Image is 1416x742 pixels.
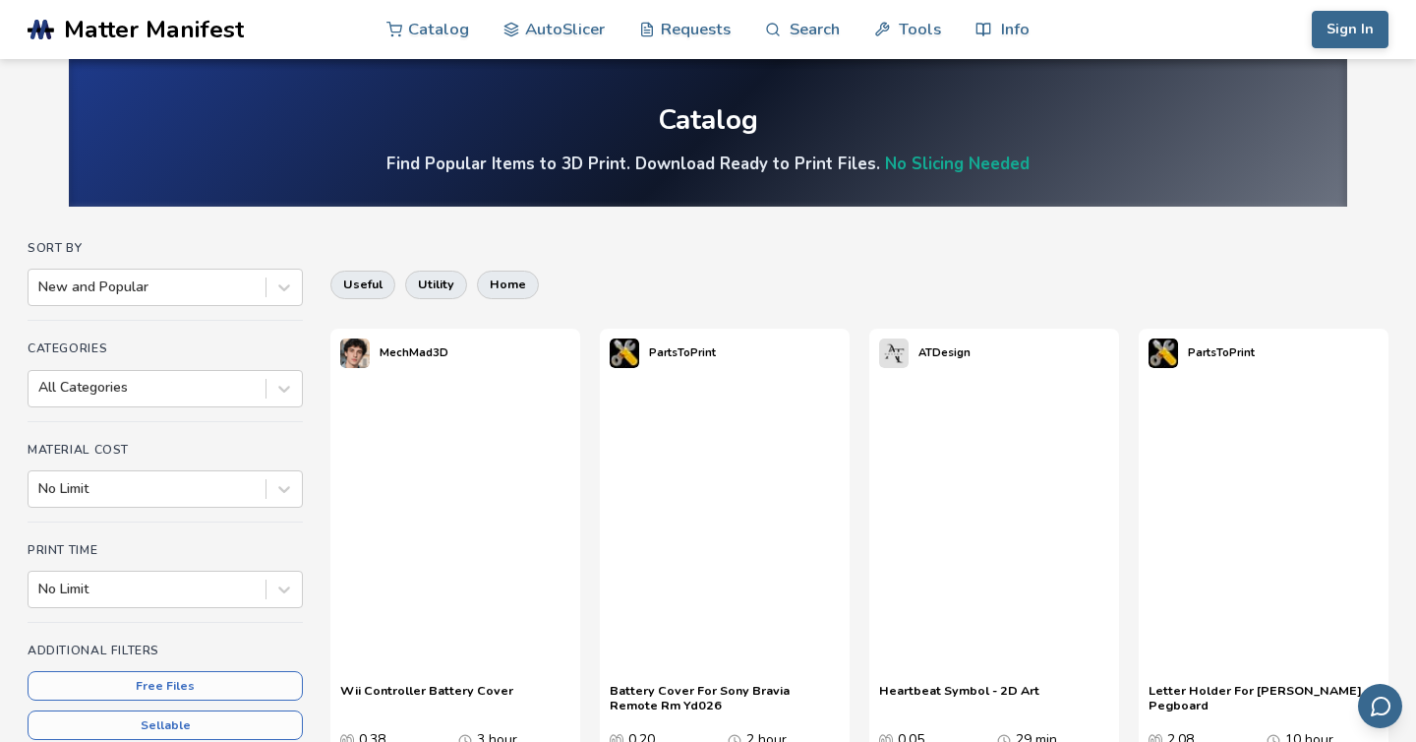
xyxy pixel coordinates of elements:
button: Send feedback via email [1358,684,1402,728]
p: PartsToPrint [649,342,716,363]
img: PartsToPrint's profile [1149,339,1178,368]
div: Catalog [658,105,758,136]
img: PartsToPrint's profile [610,339,639,368]
h4: Find Popular Items to 3D Print. Download Ready to Print Files. [386,153,1030,175]
a: Battery Cover For Sony Bravia Remote Rm Yd026 [610,683,840,712]
button: Sign In [1312,11,1388,48]
a: Heartbeat Symbol - 2D Art [879,683,1039,712]
h4: Categories [28,341,303,355]
h4: Additional Filters [28,644,303,657]
input: New and Popular [38,279,42,295]
a: MechMad3D's profileMechMad3D [330,329,458,378]
a: ATDesign's profileATDesign [869,329,980,378]
input: No Limit [38,582,42,597]
a: Letter Holder For [PERSON_NAME] Pegboard [1149,683,1379,712]
button: Free Files [28,671,303,701]
img: MechMad3D's profile [340,339,370,368]
span: Matter Manifest [64,16,244,43]
p: ATDesign [918,342,971,363]
p: MechMad3D [380,342,448,363]
input: All Categories [38,380,42,396]
h4: Material Cost [28,443,303,457]
button: utility [405,271,467,298]
a: PartsToPrint's profilePartsToPrint [1139,329,1265,378]
a: Wii Controller Battery Cover [340,683,513,712]
p: PartsToPrint [1188,342,1255,363]
button: home [477,271,539,298]
h4: Print Time [28,543,303,557]
button: useful [330,271,395,298]
img: ATDesign's profile [879,339,909,368]
a: No Slicing Needed [885,153,1030,175]
a: PartsToPrint's profilePartsToPrint [600,329,726,378]
input: No Limit [38,481,42,497]
button: Sellable [28,711,303,740]
h4: Sort By [28,241,303,255]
